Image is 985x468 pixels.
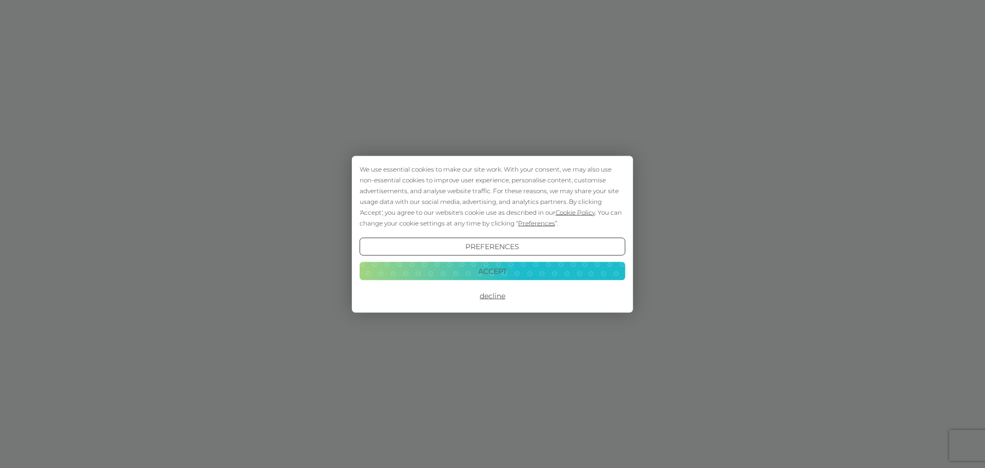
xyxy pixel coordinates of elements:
div: Cookie Consent Prompt [352,156,633,312]
span: Preferences [518,219,555,227]
button: Accept [360,262,625,280]
button: Preferences [360,237,625,256]
div: We use essential cookies to make our site work. With your consent, we may also use non-essential ... [360,163,625,228]
span: Cookie Policy [556,208,595,216]
button: Decline [360,287,625,305]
